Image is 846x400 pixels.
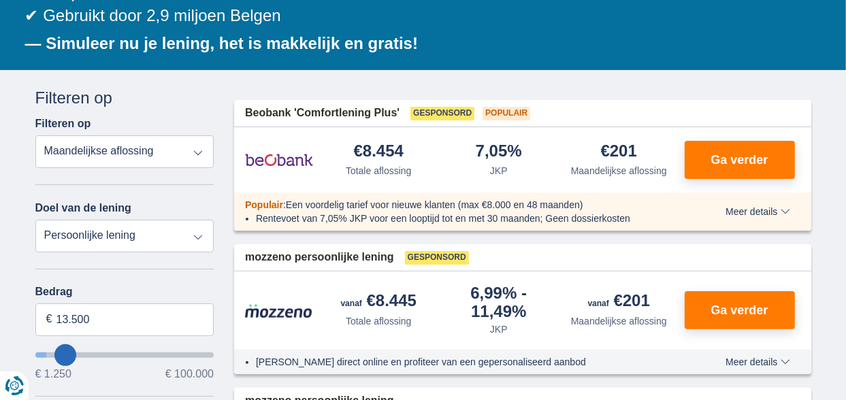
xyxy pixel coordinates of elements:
[354,143,404,161] div: €8.454
[601,143,637,161] div: €201
[588,293,650,312] div: €201
[35,118,91,130] label: Filteren op
[410,107,474,120] span: Gesponsord
[490,322,508,336] div: JKP
[25,34,419,52] b: — Simuleer nu je lening, het is makkelijk en gratis!
[165,369,214,380] span: € 100.000
[715,206,800,217] button: Meer details
[715,356,800,367] button: Meer details
[35,86,214,110] div: Filteren op
[490,164,508,178] div: JKP
[245,250,394,265] span: mozzeno persoonlijke lening
[346,314,412,328] div: Totale aflossing
[35,202,131,214] label: Doel van de lening
[286,199,583,210] span: Een voordelig tarief voor nieuwe klanten (max €8.000 en 48 maanden)
[685,141,795,179] button: Ga verder
[685,291,795,329] button: Ga verder
[476,143,522,161] div: 7,05%
[245,199,283,210] span: Populair
[35,369,71,380] span: € 1.250
[571,164,667,178] div: Maandelijkse aflossing
[483,107,530,120] span: Populair
[234,198,687,212] div: :
[444,285,554,320] div: 6,99%
[711,304,768,316] span: Ga verder
[711,154,768,166] span: Ga verder
[35,352,214,358] input: wantToBorrow
[46,312,52,327] span: €
[405,251,469,265] span: Gesponsord
[571,314,667,328] div: Maandelijkse aflossing
[256,212,676,225] li: Rentevoet van 7,05% JKP voor een looptijd tot en met 30 maanden; Geen dossierkosten
[726,207,790,216] span: Meer details
[256,355,676,369] li: [PERSON_NAME] direct online en profiteer van een gepersonaliseerd aanbod
[726,357,790,367] span: Meer details
[341,293,417,312] div: €8.445
[245,303,313,318] img: product.pl.alt Mozzeno
[35,286,214,298] label: Bedrag
[346,164,412,178] div: Totale aflossing
[245,143,313,177] img: product.pl.alt Beobank
[245,105,400,121] span: Beobank 'Comfortlening Plus'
